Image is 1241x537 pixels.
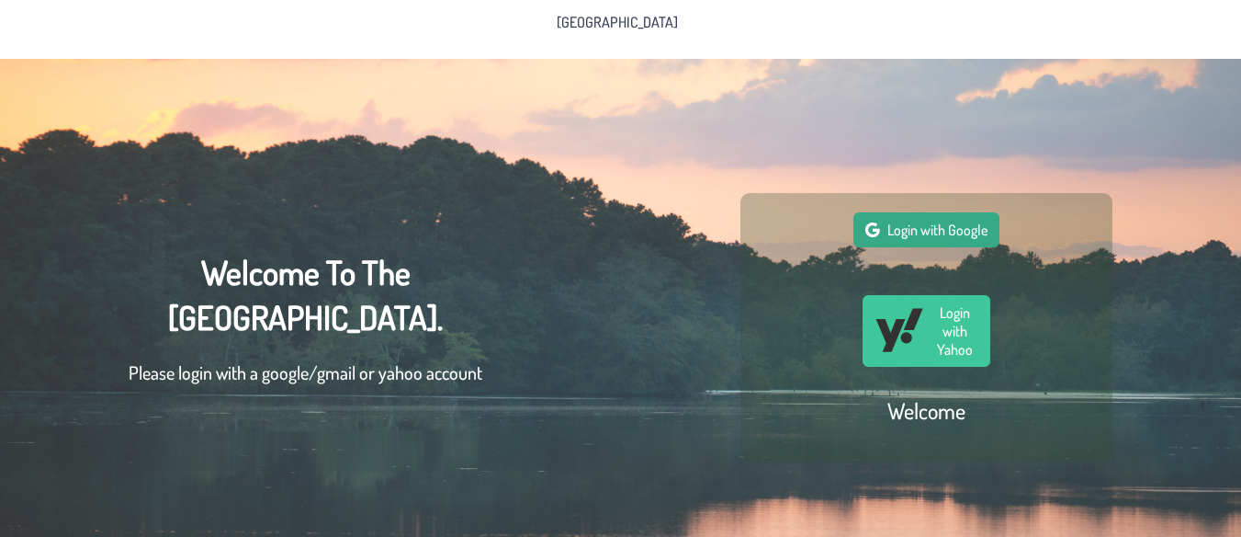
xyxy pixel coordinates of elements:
[887,221,987,239] span: Login with Google
[546,7,689,37] li: Pine Lake Park
[557,15,678,29] span: [GEOGRAPHIC_DATA]
[931,303,978,359] span: Login with Yahoo
[129,250,482,405] div: Welcome To The [GEOGRAPHIC_DATA].
[887,396,965,425] h2: Welcome
[853,212,999,247] button: Login with Google
[863,295,990,367] button: Login with Yahoo
[546,7,689,37] a: [GEOGRAPHIC_DATA]
[129,359,482,386] p: Please login with a google/gmail or yahoo account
